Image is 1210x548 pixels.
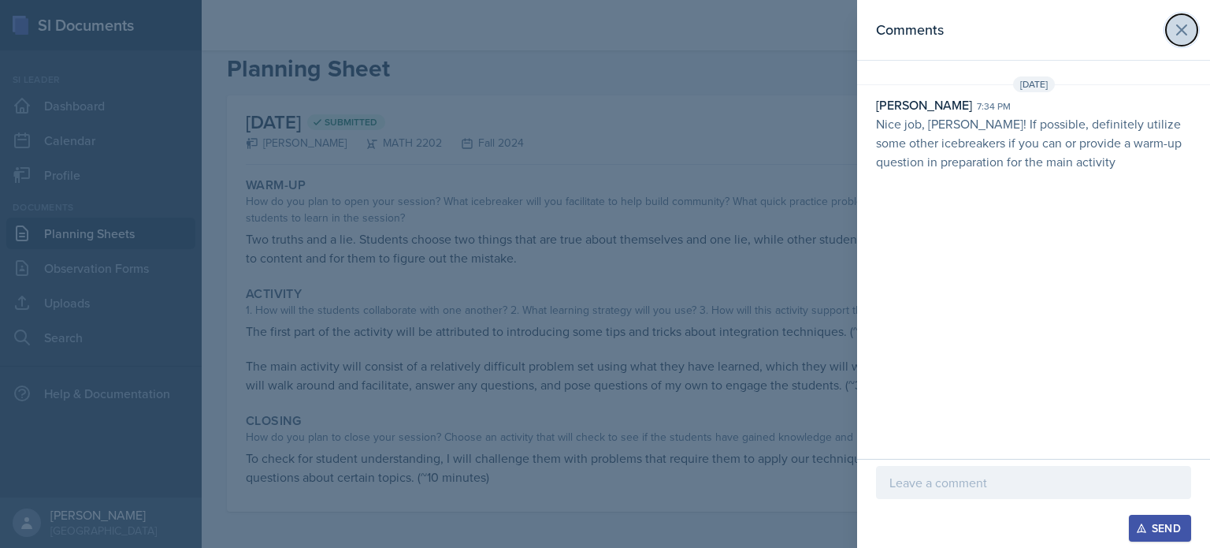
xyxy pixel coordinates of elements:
p: Nice job, [PERSON_NAME]! If possible, definitely utilize some other icebreakers if you can or pro... [876,114,1191,171]
button: Send [1129,515,1191,542]
div: [PERSON_NAME] [876,95,972,114]
h2: Comments [876,19,944,41]
div: 7:34 pm [977,99,1011,114]
div: Send [1139,522,1181,535]
span: [DATE] [1013,76,1055,92]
